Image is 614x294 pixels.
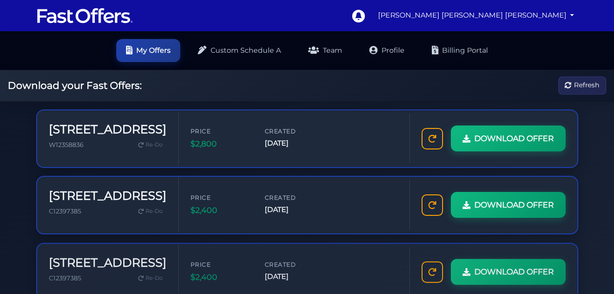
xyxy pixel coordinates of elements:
a: My Offers [116,39,180,62]
span: $2,400 [191,271,249,284]
span: Refresh [574,80,599,91]
span: Created [265,126,323,136]
span: Created [265,259,323,269]
a: Custom Schedule A [188,39,291,62]
span: $2,800 [191,138,249,151]
button: Refresh [558,77,606,95]
span: C12397385 [49,274,81,281]
span: C12397385 [49,208,81,215]
span: Re-Do [146,273,163,282]
h3: [STREET_ADDRESS] [49,123,167,137]
a: Profile [360,39,414,62]
h3: [STREET_ADDRESS] [49,189,167,203]
span: [DATE] [265,205,323,216]
a: Billing Portal [422,39,498,62]
span: Price [191,259,249,269]
span: DOWNLOAD OFFER [474,265,554,278]
span: Re-Do [146,141,163,149]
span: Created [265,193,323,202]
a: Re-Do [134,205,167,218]
a: Re-Do [134,272,167,284]
span: W12358836 [49,141,84,148]
h2: Download your Fast Offers: [8,80,142,91]
span: DOWNLOAD OFFER [474,132,554,145]
span: Price [191,193,249,202]
span: Price [191,126,249,136]
span: Re-Do [146,207,163,216]
a: [PERSON_NAME] [PERSON_NAME] [PERSON_NAME] [374,6,578,25]
span: $2,400 [191,205,249,217]
a: Re-Do [134,139,167,151]
a: DOWNLOAD OFFER [451,192,566,218]
a: DOWNLOAD OFFER [451,126,566,152]
span: [DATE] [265,271,323,282]
span: DOWNLOAD OFFER [474,199,554,211]
a: Team [298,39,352,62]
h3: [STREET_ADDRESS] [49,255,167,270]
a: DOWNLOAD OFFER [451,258,566,285]
span: [DATE] [265,138,323,149]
